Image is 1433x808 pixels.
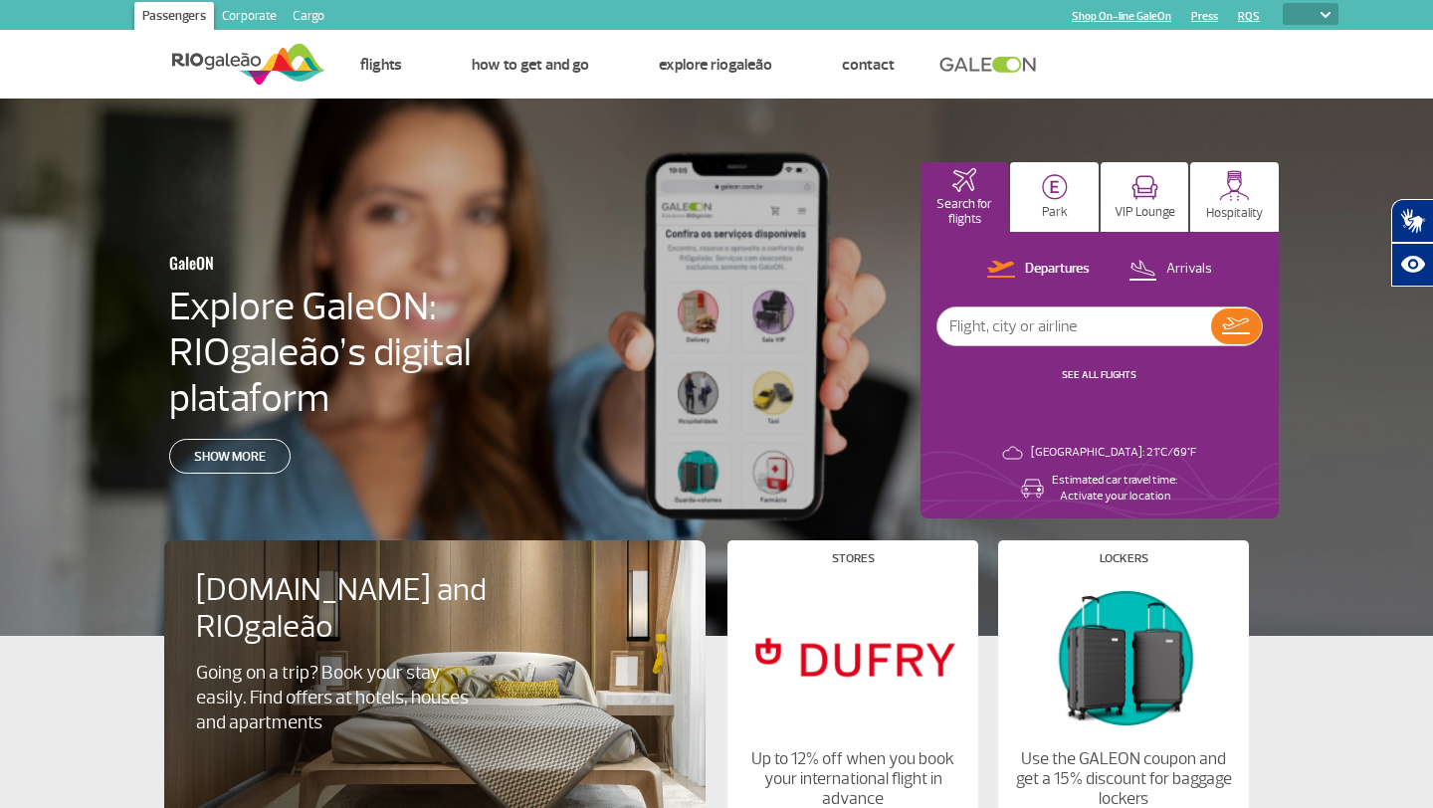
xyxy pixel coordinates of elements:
[921,162,1009,232] button: Search for flights
[952,168,976,192] img: airplaneHomeActive.svg
[1391,243,1433,287] button: Abrir recursos assistivos.
[1042,205,1068,220] p: Park
[1166,260,1212,279] p: Arrivals
[134,2,214,34] a: Passengers
[285,2,332,34] a: Cargo
[169,439,291,474] a: Show more
[1123,257,1218,283] button: Arrivals
[832,553,875,564] h4: Stores
[360,55,402,75] a: Flights
[1219,170,1250,201] img: hospitality.svg
[659,55,772,75] a: Explore RIOgaleão
[169,242,502,284] h3: GaleON
[1015,580,1232,733] img: Lockers
[1115,205,1175,220] p: VIP Lounge
[1072,10,1171,23] a: Shop On-line GaleOn
[1391,199,1433,287] div: Plugin de acessibilidade da Hand Talk.
[1025,260,1090,279] p: Departures
[1101,162,1189,232] button: VIP Lounge
[1056,367,1142,383] button: SEE ALL FLIGHTS
[1190,162,1279,232] button: Hospitality
[1010,162,1099,232] button: Park
[744,580,961,733] img: Stores
[1131,175,1158,200] img: vipRoom.svg
[1052,473,1177,505] p: Estimated car travel time: Activate your location
[196,661,479,735] p: Going on a trip? Book your stay easily. Find offers at hotels, houses and apartments
[1042,174,1068,200] img: carParkingHome.svg
[1206,206,1263,221] p: Hospitality
[842,55,895,75] a: Contact
[1100,553,1148,564] h4: Lockers
[169,284,599,421] h4: Explore GaleON: RIOgaleão’s digital plataform
[196,572,512,646] h4: [DOMAIN_NAME] and RIOgaleão
[937,307,1211,345] input: Flight, city or airline
[1062,368,1136,381] a: SEE ALL FLIGHTS
[1238,10,1260,23] a: RQS
[472,55,589,75] a: How to get and go
[981,257,1096,283] button: Departures
[930,197,999,227] p: Search for flights
[1191,10,1218,23] a: Press
[1391,199,1433,243] button: Abrir tradutor de língua de sinais.
[196,572,674,735] a: [DOMAIN_NAME] and RIOgaleãoGoing on a trip? Book your stay easily. Find offers at hotels, houses ...
[1031,445,1196,461] p: [GEOGRAPHIC_DATA]: 21°C/69°F
[214,2,285,34] a: Corporate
